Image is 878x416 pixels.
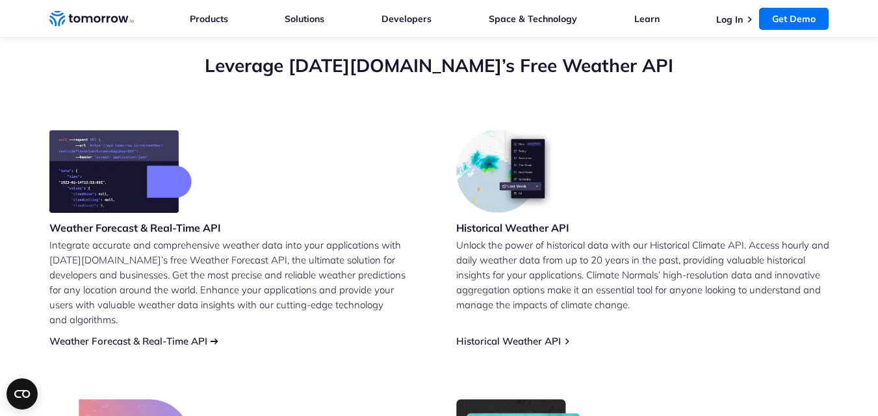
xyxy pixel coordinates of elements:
[285,13,324,25] a: Solutions
[456,221,569,235] h3: Historical Weather API
[489,13,577,25] a: Space & Technology
[190,13,228,25] a: Products
[456,238,829,312] p: Unlock the power of historical data with our Historical Climate API. Access hourly and daily weat...
[381,13,432,25] a: Developers
[49,238,422,327] p: Integrate accurate and comprehensive weather data into your applications with [DATE][DOMAIN_NAME]...
[49,9,134,29] a: Home link
[456,335,561,347] a: Historical Weather API
[49,221,221,235] h3: Weather Forecast & Real-Time API
[759,8,829,30] a: Get Demo
[6,378,38,410] button: Open CMP widget
[49,335,207,347] a: Weather Forecast & Real-Time API
[634,13,660,25] a: Learn
[49,53,829,78] h2: Leverage [DATE][DOMAIN_NAME]’s Free Weather API
[716,14,743,25] a: Log In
